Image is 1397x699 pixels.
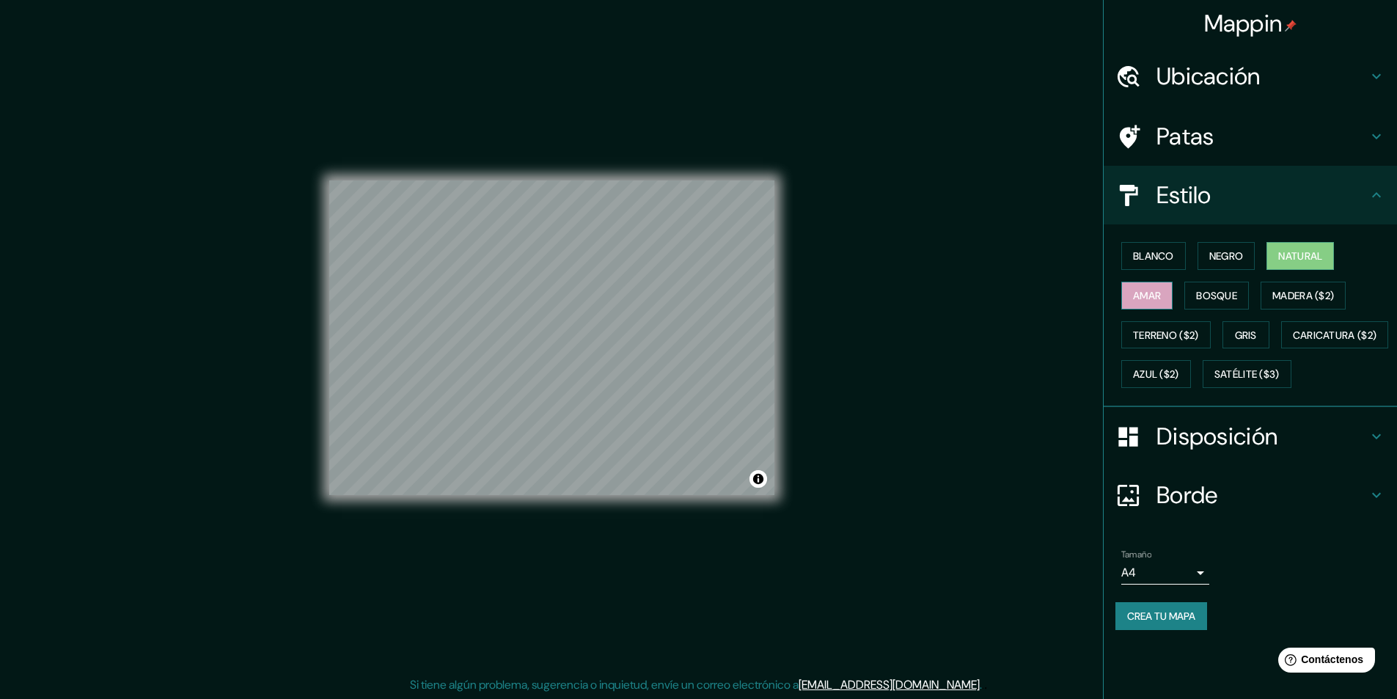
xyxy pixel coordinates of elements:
div: Disposición [1104,407,1397,466]
button: Gris [1222,321,1269,349]
button: Caricatura ($2) [1281,321,1389,349]
font: Estilo [1156,180,1211,211]
canvas: Mapa [329,180,774,495]
a: [EMAIL_ADDRESS][DOMAIN_NAME] [799,677,980,692]
font: Blanco [1133,249,1174,263]
div: Borde [1104,466,1397,524]
button: Natural [1266,242,1334,270]
button: Negro [1198,242,1255,270]
button: Bosque [1184,282,1249,310]
font: . [982,676,984,692]
button: Madera ($2) [1261,282,1346,310]
font: Madera ($2) [1272,289,1334,302]
font: Natural [1278,249,1322,263]
font: Si tiene algún problema, sugerencia o inquietud, envíe un correo electrónico a [410,677,799,692]
button: Amar [1121,282,1173,310]
font: Disposición [1156,421,1277,452]
font: A4 [1121,565,1136,580]
button: Satélite ($3) [1203,360,1291,388]
div: Patas [1104,107,1397,166]
iframe: Lanzador de widgets de ayuda [1266,642,1381,683]
font: . [980,677,982,692]
font: Terreno ($2) [1133,329,1199,342]
font: Patas [1156,121,1214,152]
font: . [984,676,987,692]
font: Mappin [1204,8,1283,39]
font: Crea tu mapa [1127,610,1195,623]
font: Bosque [1196,289,1237,302]
div: Ubicación [1104,47,1397,106]
font: Ubicación [1156,61,1261,92]
button: Crea tu mapa [1115,602,1207,630]
button: Blanco [1121,242,1186,270]
button: Azul ($2) [1121,360,1191,388]
font: Amar [1133,289,1161,302]
div: A4 [1121,561,1209,585]
font: Azul ($2) [1133,368,1179,381]
font: Caricatura ($2) [1293,329,1377,342]
font: Satélite ($3) [1214,368,1280,381]
img: pin-icon.png [1285,20,1297,32]
button: Terreno ($2) [1121,321,1211,349]
font: Borde [1156,480,1218,510]
font: Negro [1209,249,1244,263]
button: Activar o desactivar atribución [749,470,767,488]
font: Gris [1235,329,1257,342]
div: Estilo [1104,166,1397,224]
font: Tamaño [1121,549,1151,560]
